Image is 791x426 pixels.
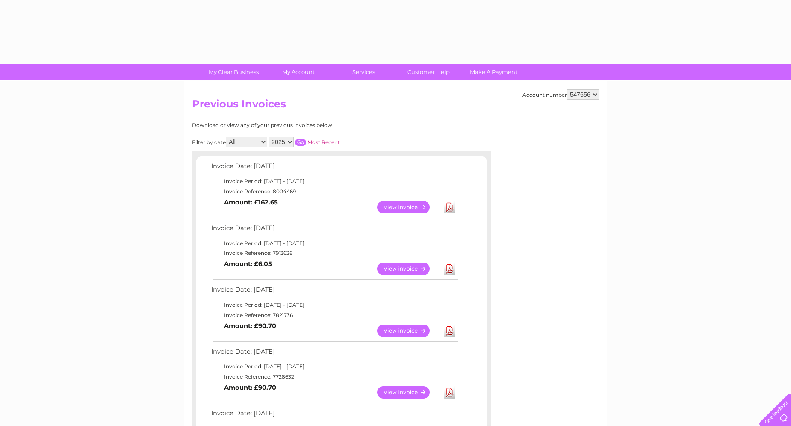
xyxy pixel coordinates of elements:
a: Customer Help [393,64,464,80]
td: Invoice Date: [DATE] [209,222,459,238]
a: Services [328,64,399,80]
h2: Previous Invoices [192,98,599,114]
a: View [377,263,440,275]
td: Invoice Period: [DATE] - [DATE] [209,361,459,372]
td: Invoice Date: [DATE] [209,408,459,423]
td: Invoice Date: [DATE] [209,346,459,362]
a: Most Recent [307,139,340,145]
a: View [377,201,440,213]
td: Invoice Reference: 8004469 [209,186,459,197]
td: Invoice Period: [DATE] - [DATE] [209,238,459,248]
td: Invoice Period: [DATE] - [DATE] [209,176,459,186]
div: Download or view any of your previous invoices below. [192,122,416,128]
b: Amount: £90.70 [224,322,276,330]
b: Amount: £6.05 [224,260,272,268]
a: View [377,325,440,337]
a: Download [444,386,455,399]
td: Invoice Period: [DATE] - [DATE] [209,300,459,310]
a: Make A Payment [458,64,529,80]
b: Amount: £162.65 [224,198,278,206]
a: Download [444,325,455,337]
div: Filter by date [192,137,416,147]
a: My Account [263,64,334,80]
b: Amount: £90.70 [224,384,276,391]
td: Invoice Date: [DATE] [209,160,459,176]
td: Invoice Reference: 7913628 [209,248,459,258]
a: View [377,386,440,399]
td: Invoice Date: [DATE] [209,284,459,300]
td: Invoice Reference: 7821736 [209,310,459,320]
a: My Clear Business [198,64,269,80]
td: Invoice Reference: 7728632 [209,372,459,382]
div: Account number [522,89,599,100]
a: Download [444,201,455,213]
a: Download [444,263,455,275]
